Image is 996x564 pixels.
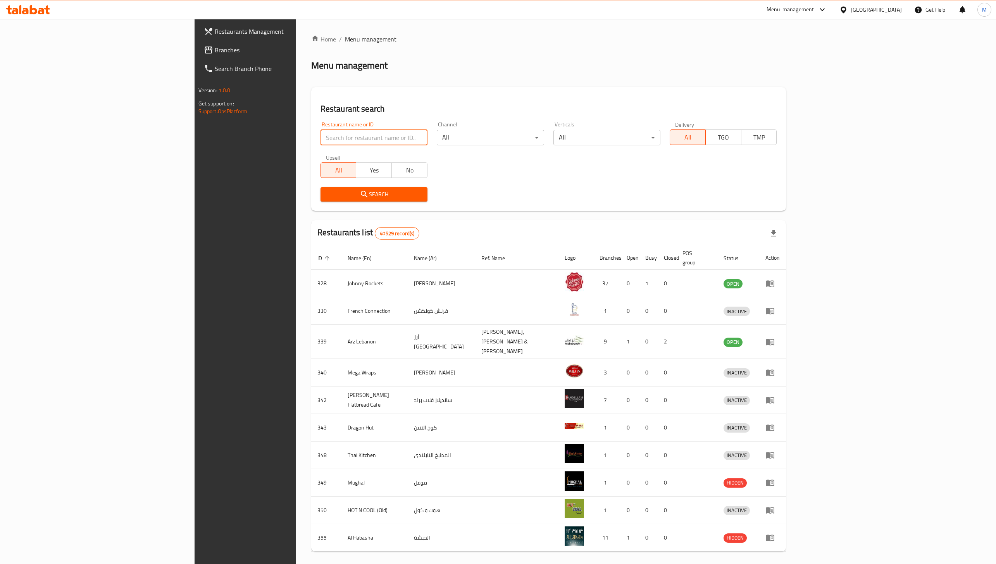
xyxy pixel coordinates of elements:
div: INACTIVE [724,307,750,316]
th: Open [620,246,639,270]
td: 1 [593,297,620,325]
nav: breadcrumb [311,34,786,44]
span: OPEN [724,338,743,347]
th: Branches [593,246,620,270]
th: Logo [558,246,593,270]
div: HIDDEN [724,478,747,488]
span: Search [327,190,421,199]
td: 0 [639,497,658,524]
td: 2 [658,325,676,359]
th: Action [759,246,786,270]
td: 0 [639,325,658,359]
td: موغل [408,469,475,497]
a: Support.OpsPlatform [198,106,248,116]
td: 1 [620,325,639,359]
span: Yes [359,165,389,176]
input: Search for restaurant name or ID.. [321,130,427,145]
td: 0 [620,442,639,469]
td: 0 [658,497,676,524]
td: المطبخ التايلندى [408,442,475,469]
td: 1 [593,442,620,469]
div: OPEN [724,279,743,288]
div: Menu [765,478,780,487]
td: فرنش كونكشن [408,297,475,325]
span: Branches [215,45,355,55]
a: Restaurants Management [198,22,361,41]
div: Menu [765,395,780,405]
td: 0 [658,270,676,297]
th: Closed [658,246,676,270]
a: Branches [198,41,361,59]
td: 0 [658,297,676,325]
span: TMP [744,132,774,143]
span: 1.0.0 [219,85,231,95]
button: Yes [356,162,392,178]
td: 0 [620,359,639,386]
table: enhanced table [311,246,786,552]
button: Search [321,187,427,202]
td: 0 [639,414,658,442]
div: INACTIVE [724,451,750,460]
div: Menu [765,423,780,432]
div: HIDDEN [724,533,747,543]
span: No [395,165,424,176]
td: 0 [620,497,639,524]
span: Version: [198,85,217,95]
td: 0 [620,386,639,414]
button: TGO [705,129,741,145]
td: 0 [658,442,676,469]
td: Thai Kitchen [341,442,408,469]
div: All [437,130,544,145]
td: الحبشة [408,524,475,552]
td: 7 [593,386,620,414]
td: 0 [639,386,658,414]
span: INACTIVE [724,307,750,316]
td: 0 [620,270,639,297]
label: Upsell [326,155,340,160]
img: Al Habasha [565,526,584,546]
div: Menu [765,368,780,377]
div: OPEN [724,338,743,347]
span: Status [724,254,749,263]
img: Mughal [565,471,584,491]
button: No [391,162,427,178]
td: 0 [639,359,658,386]
span: INACTIVE [724,423,750,432]
td: 0 [620,469,639,497]
td: أرز [GEOGRAPHIC_DATA] [408,325,475,359]
td: هوت و كول [408,497,475,524]
td: 0 [658,469,676,497]
div: All [553,130,660,145]
img: Dragon Hut [565,416,584,436]
div: [GEOGRAPHIC_DATA] [851,5,902,14]
img: Mega Wraps [565,361,584,381]
td: Johnny Rockets [341,270,408,297]
h2: Restaurant search [321,103,777,115]
td: 9 [593,325,620,359]
td: 1 [639,270,658,297]
div: Menu [765,505,780,515]
td: 0 [639,524,658,552]
td: [PERSON_NAME] [408,359,475,386]
img: Thai Kitchen [565,444,584,463]
td: 37 [593,270,620,297]
div: Menu [765,279,780,288]
td: كوخ التنين [408,414,475,442]
span: M [982,5,987,14]
td: Dragon Hut [341,414,408,442]
span: Menu management [345,34,396,44]
td: 1 [620,524,639,552]
span: Restaurants Management [215,27,355,36]
span: Ref. Name [481,254,515,263]
div: Total records count [375,227,419,240]
button: All [321,162,357,178]
span: Name (En) [348,254,382,263]
span: TGO [709,132,738,143]
img: Arz Lebanon [565,331,584,350]
a: Search Branch Phone [198,59,361,78]
td: [PERSON_NAME] Flatbread Cafe [341,386,408,414]
td: HOT N COOL (Old) [341,497,408,524]
td: Arz Lebanon [341,325,408,359]
td: Mega Wraps [341,359,408,386]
